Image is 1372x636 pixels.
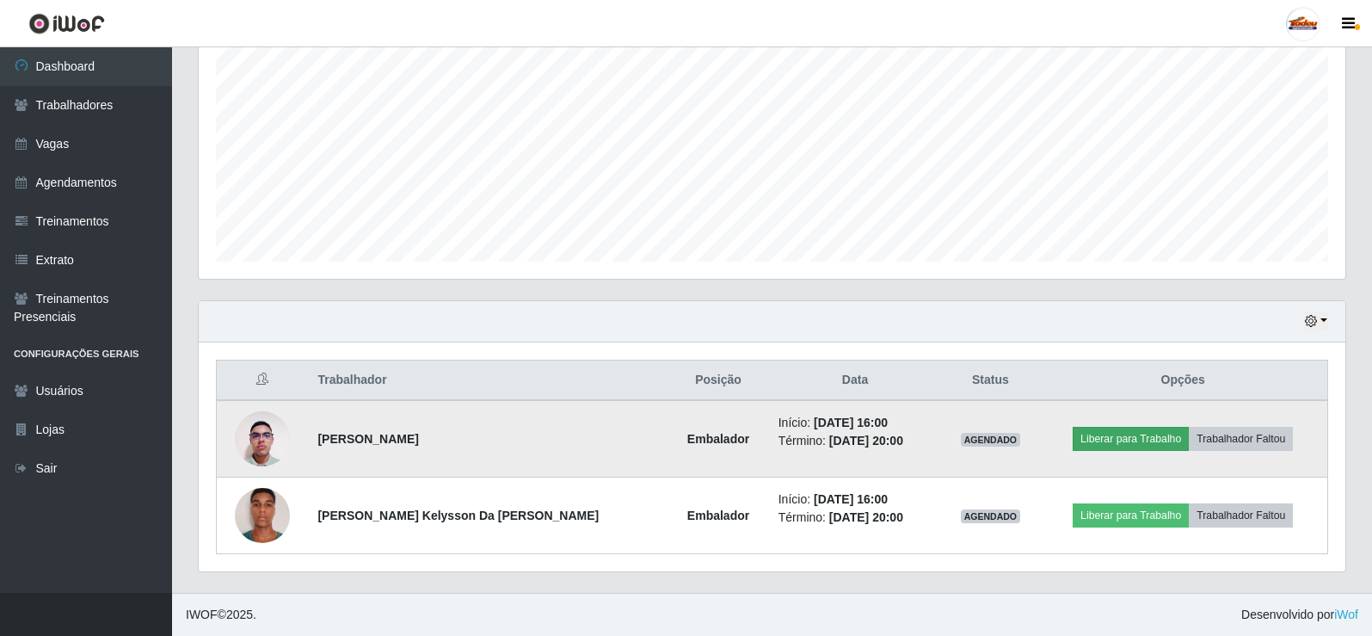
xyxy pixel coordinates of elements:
[687,509,749,522] strong: Embalador
[814,416,888,429] time: [DATE] 16:00
[814,492,888,506] time: [DATE] 16:00
[1189,427,1293,451] button: Trabalhador Faltou
[1073,427,1189,451] button: Liberar para Trabalho
[317,432,418,446] strong: [PERSON_NAME]
[317,509,599,522] strong: [PERSON_NAME] Kelysson Da [PERSON_NAME]
[186,608,218,621] span: IWOF
[186,606,256,624] span: © 2025 .
[778,414,932,432] li: Início:
[1189,503,1293,528] button: Trabalhador Faltou
[778,491,932,509] li: Início:
[768,361,943,401] th: Data
[961,509,1021,523] span: AGENDADO
[1038,361,1327,401] th: Opções
[778,509,932,527] li: Término:
[687,432,749,446] strong: Embalador
[942,361,1038,401] th: Status
[235,479,290,552] img: 1751767387736.jpeg
[307,361,668,401] th: Trabalhador
[829,434,903,448] time: [DATE] 20:00
[778,432,932,450] li: Término:
[1241,606,1358,624] span: Desenvolvido por
[829,510,903,524] time: [DATE] 20:00
[28,13,105,34] img: CoreUI Logo
[668,361,767,401] th: Posição
[235,402,290,475] img: 1746465298396.jpeg
[1073,503,1189,528] button: Liberar para Trabalho
[961,433,1021,447] span: AGENDADO
[1334,608,1358,621] a: iWof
